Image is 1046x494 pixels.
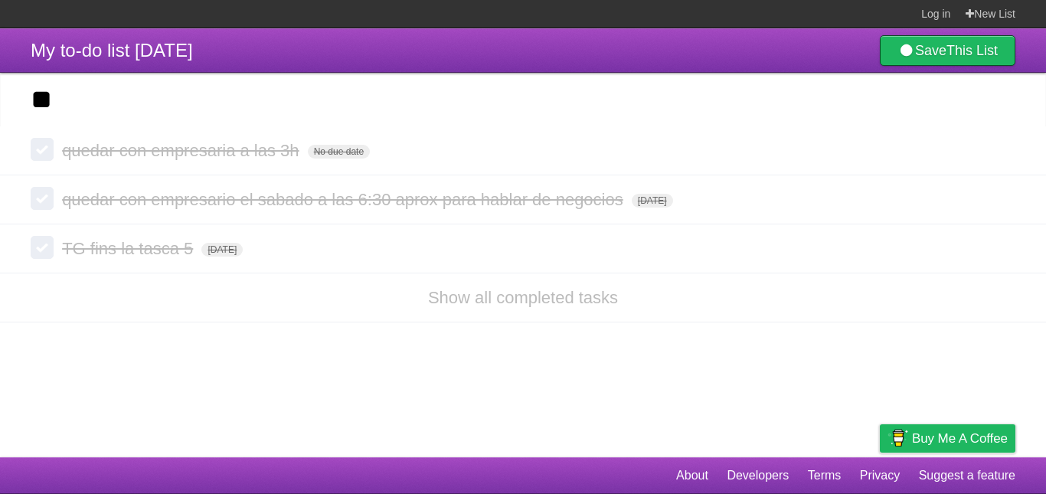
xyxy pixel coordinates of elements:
[31,236,54,259] label: Done
[31,138,54,161] label: Done
[62,141,302,160] span: quedar con empresaria a las 3h
[919,461,1015,490] a: Suggest a feature
[428,288,618,307] a: Show all completed tasks
[31,187,54,210] label: Done
[31,40,193,61] span: My to-do list [DATE]
[912,425,1008,452] span: Buy me a coffee
[201,243,243,257] span: [DATE]
[880,424,1015,453] a: Buy me a coffee
[62,239,197,258] span: TG fins la tasca 5
[676,461,708,490] a: About
[946,43,998,58] b: This List
[308,145,370,159] span: No due date
[860,461,900,490] a: Privacy
[808,461,842,490] a: Terms
[727,461,789,490] a: Developers
[887,425,908,451] img: Buy me a coffee
[62,190,627,209] span: quedar con empresario el sabado a las 6:30 aprox para hablar de negocios
[880,35,1015,66] a: SaveThis List
[632,194,673,208] span: [DATE]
